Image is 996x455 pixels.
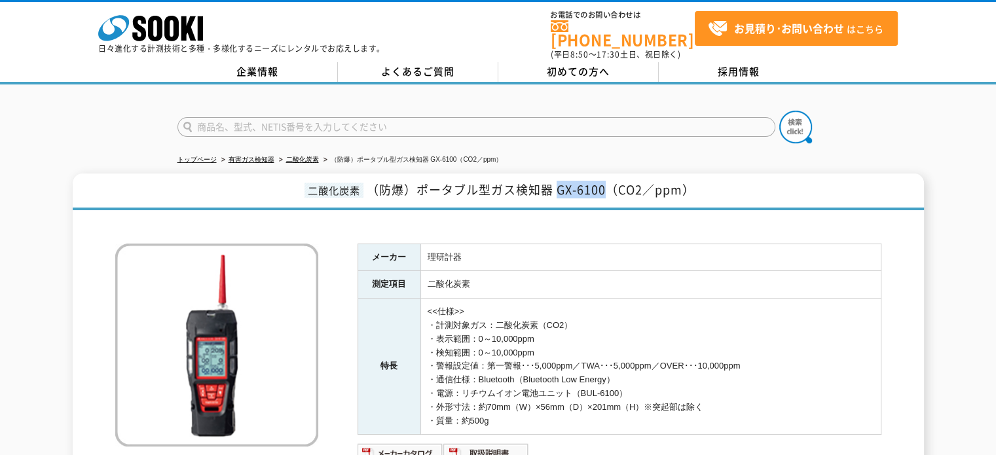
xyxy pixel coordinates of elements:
[570,48,589,60] span: 8:50
[708,19,883,39] span: はこちら
[304,183,363,198] span: 二酸化炭素
[779,111,812,143] img: btn_search.png
[420,299,881,435] td: <<仕様>> ・計測対象ガス：二酸化炭素（CO2） ・表示範囲：0～10,000ppm ・検知範囲：0～10,000ppm ・警報設定値：第一警報･･･5,000ppm／TWA･･･5,000p...
[551,20,695,47] a: [PHONE_NUMBER]
[547,64,610,79] span: 初めての方へ
[286,156,319,163] a: 二酸化炭素
[115,244,318,446] img: （防爆）ポータブル型ガス検知器 GX-6100（CO2／ppm）
[695,11,898,46] a: お見積り･お問い合わせはこちら
[551,48,680,60] span: (平日 ～ 土日、祝日除く)
[358,244,420,271] th: メーカー
[98,45,385,52] p: 日々進化する計測技術と多種・多様化するニーズにレンタルでお応えします。
[338,62,498,82] a: よくあるご質問
[367,181,695,198] span: （防爆）ポータブル型ガス検知器 GX-6100（CO2／ppm）
[420,244,881,271] td: 理研計器
[358,299,420,435] th: 特長
[229,156,274,163] a: 有害ガス検知器
[420,271,881,299] td: 二酸化炭素
[734,20,844,36] strong: お見積り･お問い合わせ
[597,48,620,60] span: 17:30
[321,153,503,167] li: （防爆）ポータブル型ガス検知器 GX-6100（CO2／ppm）
[498,62,659,82] a: 初めての方へ
[358,271,420,299] th: 測定項目
[551,11,695,19] span: お電話でのお問い合わせは
[177,117,775,137] input: 商品名、型式、NETIS番号を入力してください
[177,62,338,82] a: 企業情報
[177,156,217,163] a: トップページ
[659,62,819,82] a: 採用情報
